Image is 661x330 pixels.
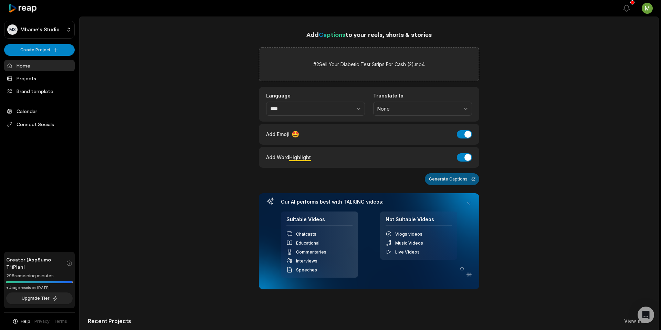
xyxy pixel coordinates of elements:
[296,231,316,237] span: Chatcasts
[4,60,75,71] a: Home
[373,93,472,99] label: Translate to
[266,93,365,99] label: Language
[624,318,643,324] a: View all
[20,27,60,33] p: Mbame's Studio
[266,131,290,138] span: Add Emoji
[373,102,472,116] button: None
[319,31,345,38] span: Captions
[266,153,311,162] div: Add Word
[292,130,299,139] span: 🤩
[296,267,317,272] span: Speeches
[7,24,18,35] div: MS
[386,216,452,226] h4: Not Suitable Videos
[4,105,75,117] a: Calendar
[6,292,73,304] button: Upgrade Tier
[6,256,66,270] span: Creator (AppSumo T1) Plan!
[377,106,458,112] span: None
[296,249,326,255] span: Commentaries
[395,249,420,255] span: Live Videos
[395,240,423,246] span: Music Videos
[12,318,30,324] button: Help
[6,285,73,290] div: *Usage resets on [DATE]
[4,73,75,84] a: Projects
[4,118,75,131] span: Connect Socials
[425,173,479,185] button: Generate Captions
[296,258,317,264] span: Interviews
[6,272,73,279] div: 298 remaining minutes
[289,154,311,160] span: Highlight
[395,231,422,237] span: Vlogs videos
[4,85,75,97] a: Brand template
[21,318,30,324] span: Help
[296,240,319,246] span: Educational
[259,30,479,39] h1: Add to your reels, shorts & stories
[286,216,353,226] h4: Suitable Videos
[34,318,50,324] a: Privacy
[88,318,131,324] h2: Recent Projects
[638,307,654,323] div: Open Intercom Messenger
[4,44,75,56] button: Create Project
[281,199,457,205] h3: Our AI performs best with TALKING videos:
[313,60,425,69] label: #2Sell Your Diabetic Test Strips For Cash (2).mp4
[54,318,67,324] a: Terms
